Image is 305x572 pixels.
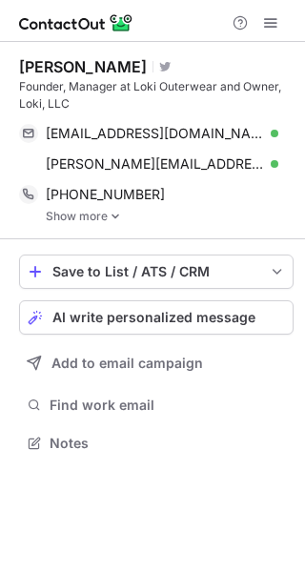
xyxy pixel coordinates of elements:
[46,155,264,173] span: [PERSON_NAME][EMAIL_ADDRESS][DOMAIN_NAME]
[110,210,121,223] img: -
[52,264,260,279] div: Save to List / ATS / CRM
[19,57,147,76] div: [PERSON_NAME]
[50,435,286,452] span: Notes
[46,186,165,203] span: [PHONE_NUMBER]
[52,310,255,325] span: AI write personalized message
[19,255,294,289] button: save-profile-one-click
[19,392,294,419] button: Find work email
[51,356,203,371] span: Add to email campaign
[46,210,294,223] a: Show more
[50,397,286,414] span: Find work email
[19,300,294,335] button: AI write personalized message
[19,11,133,34] img: ContactOut v5.3.10
[19,78,294,112] div: Founder, Manager at Loki Outerwear and Owner, Loki, LLC
[19,430,294,457] button: Notes
[19,346,294,380] button: Add to email campaign
[46,125,264,142] span: [EMAIL_ADDRESS][DOMAIN_NAME]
